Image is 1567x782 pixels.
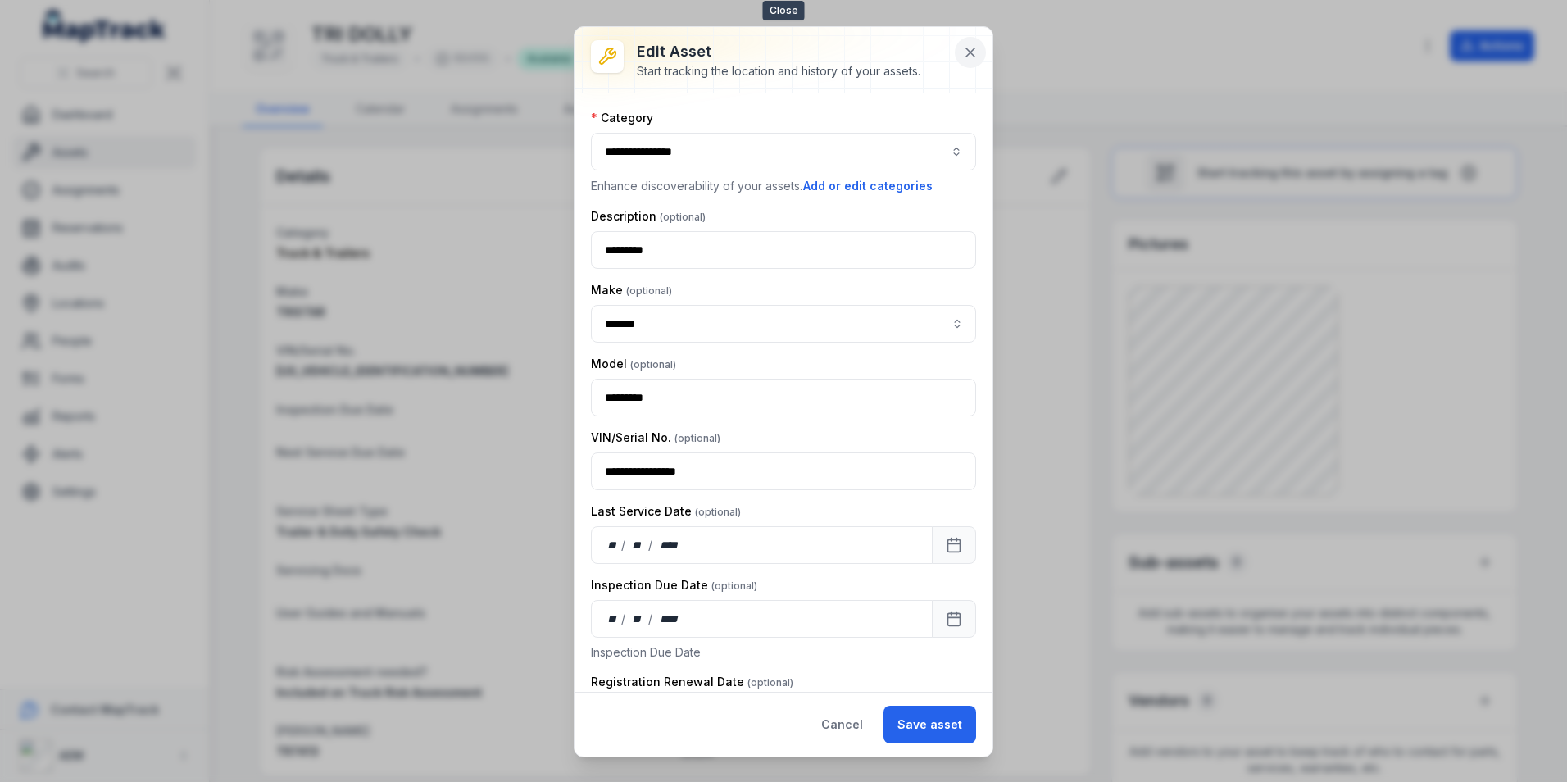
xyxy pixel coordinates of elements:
div: month, [627,611,649,627]
label: Make [591,282,672,298]
div: / [621,611,627,627]
label: Category [591,110,653,126]
div: Start tracking the location and history of your assets. [637,63,920,80]
label: VIN/Serial No. [591,430,720,446]
div: year, [654,611,684,627]
p: Enhance discoverability of your assets. [591,177,976,195]
label: Inspection Due Date [591,577,757,593]
div: year, [654,537,684,553]
label: Last Service Date [591,503,741,520]
p: Inspection Due Date [591,644,976,661]
button: Cancel [807,706,877,743]
div: / [648,537,654,553]
label: Registration Renewal Date [591,674,793,690]
div: day, [605,611,621,627]
div: month, [627,537,649,553]
h3: Edit asset [637,40,920,63]
div: day, [605,537,621,553]
label: Model [591,356,676,372]
div: / [648,611,654,627]
input: asset-edit:cf[8261eee4-602e-4976-b39b-47b762924e3f]-label [591,305,976,343]
div: / [621,537,627,553]
button: Save asset [883,706,976,743]
button: Calendar [932,600,976,638]
label: Description [591,208,706,225]
button: Add or edit categories [802,177,933,195]
span: Close [763,1,805,20]
button: Calendar [932,526,976,564]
